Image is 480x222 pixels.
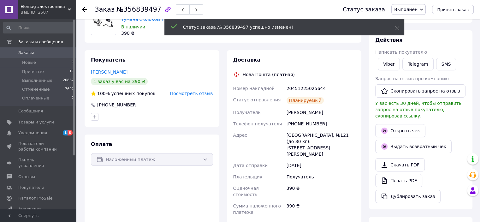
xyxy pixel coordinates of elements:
[375,190,441,203] button: Дублировать заказ
[91,90,156,97] div: успешных покупок
[437,7,469,12] span: Принять заказ
[82,6,87,13] div: Вернуться назад
[22,87,50,92] span: Отмененные
[63,78,74,83] span: 20862
[91,57,125,63] span: Покупатель
[22,69,44,75] span: Принятые
[18,119,54,125] span: Товары и услуги
[91,141,112,147] span: Оплата
[285,200,356,218] div: 390 ₴
[436,58,456,70] button: SMS
[375,140,452,153] button: Выдать возвратный чек
[285,160,356,171] div: [DATE]
[91,69,127,75] a: [PERSON_NAME]
[233,57,261,63] span: Доставка
[121,30,196,36] div: 390 ₴
[170,91,213,96] span: Посмотреть отзыв
[68,130,73,135] span: 6
[65,87,74,92] span: 7697
[121,10,184,22] a: Ультразвуковой генератор тумана с блоком питания
[95,6,115,13] span: Заказ
[18,174,35,180] span: Отзывы
[18,39,63,45] span: Заказы и сообщения
[22,95,49,101] span: Оплаченные
[375,76,449,81] span: Запрос на отзыв про компанию
[18,141,58,152] span: Показатели работы компании
[241,71,296,78] div: Нова Пошта (платная)
[233,86,275,91] span: Номер накладной
[72,60,74,65] span: 0
[18,195,52,201] span: Каталог ProSale
[285,183,356,200] div: 390 ₴
[121,24,145,29] span: В наличии
[91,78,148,85] div: 1 заказ у вас на 390 ₴
[69,69,74,75] span: 19
[72,95,74,101] span: 0
[394,7,418,12] span: Выполнен
[91,15,116,29] img: Ультразвуковой генератор тумана с блоком питания
[18,108,43,114] span: Сообщения
[18,50,34,56] span: Заказы
[233,97,281,102] span: Статус отправления
[63,130,68,135] span: 1
[3,22,74,33] input: Поиск
[22,60,36,65] span: Новые
[375,124,425,137] a: Открыть чек
[21,9,76,15] div: Ваш ID: 2587
[285,118,356,129] div: [PHONE_NUMBER]
[375,101,461,118] span: У вас есть 30 дней, чтобы отправить запрос на отзыв покупателю, скопировав ссылку.
[285,107,356,118] div: [PERSON_NAME]
[287,97,324,104] div: Планируемый
[402,58,433,70] a: Telegram
[285,129,356,160] div: [GEOGRAPHIC_DATA], №121 (до 30 кг): [STREET_ADDRESS][PERSON_NAME]
[285,171,356,183] div: Получатель
[285,83,356,94] div: 20451225025644
[233,203,281,215] span: Сумма наложенного платежа
[343,6,385,13] div: Статус заказа
[233,174,263,179] span: Плательщик
[233,110,261,115] span: Получатель
[233,133,247,138] span: Адрес
[97,102,138,108] div: [PHONE_NUMBER]
[233,121,282,126] span: Телефон получателя
[21,4,68,9] span: Elemag электроника
[432,5,474,14] button: Принять заказ
[233,186,259,197] span: Оценочная стоимость
[233,163,268,168] span: Дата отправки
[22,78,52,83] span: Выполненные
[375,84,465,98] button: Скопировать запрос на отзыв
[375,158,425,171] a: Скачать PDF
[375,174,422,187] a: Печать PDF
[18,157,58,169] span: Панель управления
[116,6,161,13] span: №356839497
[97,91,110,96] span: 100%
[18,206,42,212] span: Аналитика
[18,185,44,190] span: Покупатели
[18,130,47,136] span: Уведомления
[183,24,379,30] div: Статус заказа № 356839497 успешно изменен!
[378,58,400,70] a: Viber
